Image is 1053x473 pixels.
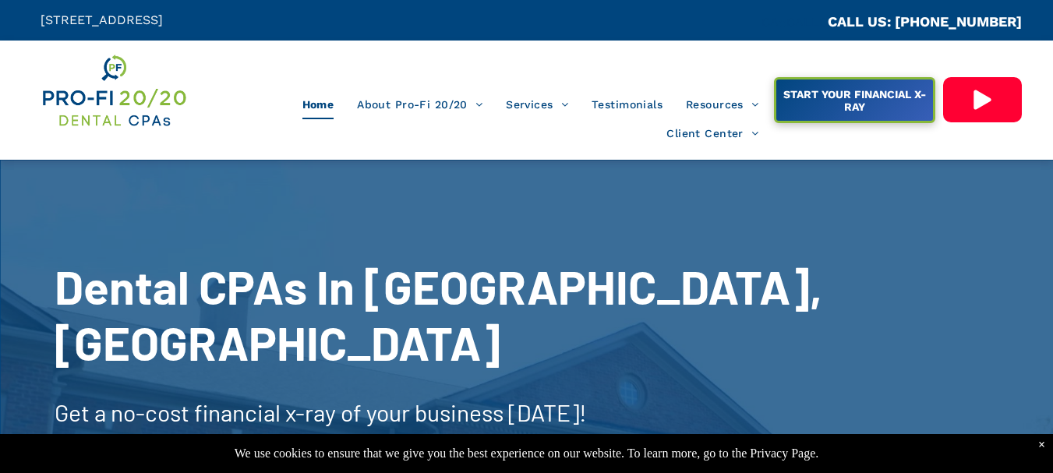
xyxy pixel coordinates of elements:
span: CA::CALLC [761,15,828,30]
span: Get a [55,398,106,426]
span: [STREET_ADDRESS] [41,12,163,27]
span: Dental CPAs In [GEOGRAPHIC_DATA], [GEOGRAPHIC_DATA] [55,258,822,370]
a: Services [494,90,580,119]
a: Client Center [655,119,770,149]
span: of your business [DATE]! [341,398,587,426]
img: Get Dental CPA Consulting, Bookkeeping, & Bank Loans [41,52,188,129]
a: CALL US: [PHONE_NUMBER] [828,13,1022,30]
span: no-cost financial x-ray [111,398,336,426]
a: Resources [674,90,770,119]
a: START YOUR FINANCIAL X-RAY [774,77,935,123]
a: Home [291,90,346,119]
span: START YOUR FINANCIAL X-RAY [778,80,931,121]
a: About Pro-Fi 20/20 [345,90,494,119]
a: Testimonials [580,90,674,119]
div: Dismiss notification [1038,438,1045,452]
